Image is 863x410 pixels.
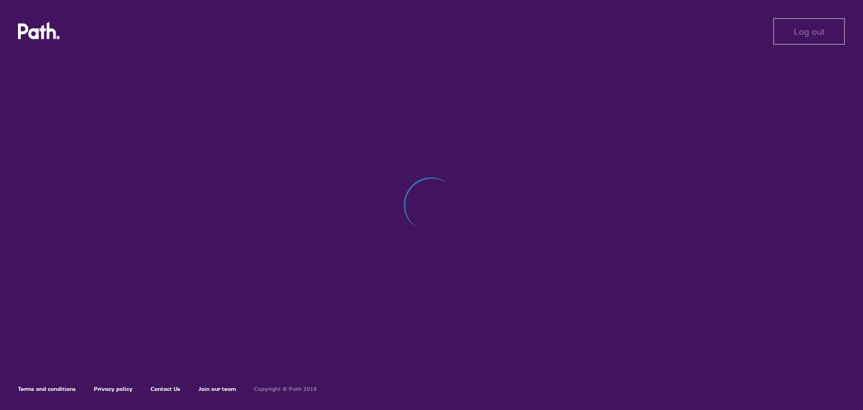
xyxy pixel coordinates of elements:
[94,385,133,393] a: Privacy policy
[151,385,180,393] a: Contact Us
[773,18,845,45] button: Log out
[198,385,236,393] a: Join our team
[254,386,317,393] h6: Copyright © Path 2018
[794,26,825,37] span: Log out
[18,385,76,393] a: Terms and conditions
